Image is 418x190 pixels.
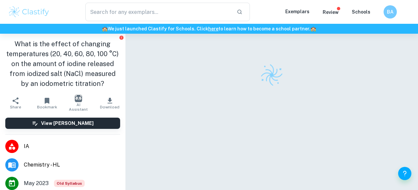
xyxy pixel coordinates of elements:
button: Report issue [119,35,124,40]
div: Starting from the May 2025 session, the Chemistry IA requirements have changed. It's OK to refer ... [54,180,85,187]
h6: View [PERSON_NAME] [41,120,94,127]
button: AI Assistant [63,94,94,112]
span: Chemistry - HL [24,161,120,169]
a: Schools [352,9,370,15]
img: Clastify logo [8,5,50,19]
button: Download [94,94,125,112]
p: Review [323,9,339,16]
img: AI Assistant [75,95,82,102]
span: 🏫 [310,26,316,31]
h6: BA [387,8,394,16]
span: 🏫 [102,26,108,31]
span: Share [10,105,21,109]
span: May 2023 [24,179,49,187]
h1: What is the effect of changing temperatures (20, 40, 60, 80, 100 °C) on the amount of iodine rele... [5,39,120,89]
button: BA [384,5,397,19]
span: Bookmark [37,105,57,109]
button: View [PERSON_NAME] [5,118,120,129]
button: Bookmark [31,94,63,112]
span: AI Assistant [67,102,90,112]
span: Old Syllabus [54,180,85,187]
p: Exemplars [285,8,309,15]
span: IA [24,142,120,150]
h6: We just launched Clastify for Schools. Click to learn how to become a school partner. [1,25,417,32]
input: Search for any exemplars... [85,3,232,21]
img: Clastify logo [258,62,285,89]
a: here [208,26,218,31]
button: Help and Feedback [398,167,411,180]
span: Download [100,105,119,109]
